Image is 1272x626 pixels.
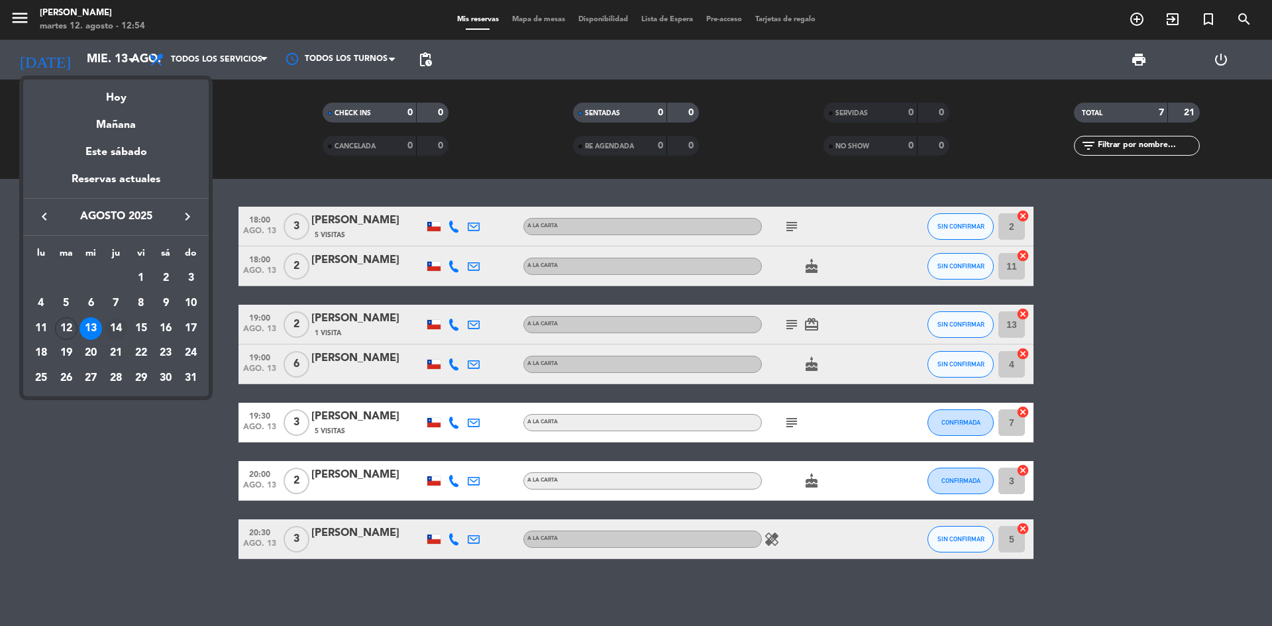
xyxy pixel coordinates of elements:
td: 18 de agosto de 2025 [28,340,54,366]
td: 27 de agosto de 2025 [78,366,103,391]
div: 26 [55,367,78,390]
td: 20 de agosto de 2025 [78,340,103,366]
div: 2 [154,267,177,289]
button: keyboard_arrow_right [176,208,199,225]
td: 3 de agosto de 2025 [178,266,203,291]
th: viernes [129,246,154,266]
span: agosto 2025 [56,208,176,225]
div: 28 [105,367,127,390]
td: 25 de agosto de 2025 [28,366,54,391]
td: 2 de agosto de 2025 [154,266,179,291]
td: 12 de agosto de 2025 [54,316,79,341]
td: 22 de agosto de 2025 [129,340,154,366]
td: 5 de agosto de 2025 [54,291,79,316]
td: 13 de agosto de 2025 [78,316,103,341]
div: Hoy [23,79,209,107]
div: 4 [30,292,52,315]
th: jueves [103,246,129,266]
div: 5 [55,292,78,315]
div: 31 [180,367,202,390]
td: 8 de agosto de 2025 [129,291,154,316]
div: 10 [180,292,202,315]
td: 15 de agosto de 2025 [129,316,154,341]
div: 8 [130,292,152,315]
td: 31 de agosto de 2025 [178,366,203,391]
th: miércoles [78,246,103,266]
div: 29 [130,367,152,390]
div: 1 [130,267,152,289]
div: Reservas actuales [23,171,209,198]
td: 1 de agosto de 2025 [129,266,154,291]
td: 16 de agosto de 2025 [154,316,179,341]
div: 25 [30,367,52,390]
td: 11 de agosto de 2025 [28,316,54,341]
div: 3 [180,267,202,289]
td: 14 de agosto de 2025 [103,316,129,341]
td: 19 de agosto de 2025 [54,340,79,366]
div: 13 [79,317,102,340]
td: 30 de agosto de 2025 [154,366,179,391]
div: 6 [79,292,102,315]
th: sábado [154,246,179,266]
div: 16 [154,317,177,340]
div: 12 [55,317,78,340]
td: 29 de agosto de 2025 [129,366,154,391]
td: 7 de agosto de 2025 [103,291,129,316]
td: 17 de agosto de 2025 [178,316,203,341]
div: 23 [154,342,177,364]
div: Mañana [23,107,209,134]
div: 30 [154,367,177,390]
td: 4 de agosto de 2025 [28,291,54,316]
td: 10 de agosto de 2025 [178,291,203,316]
div: 7 [105,292,127,315]
td: 24 de agosto de 2025 [178,340,203,366]
td: 21 de agosto de 2025 [103,340,129,366]
div: 19 [55,342,78,364]
td: 26 de agosto de 2025 [54,366,79,391]
div: 18 [30,342,52,364]
div: 14 [105,317,127,340]
div: 27 [79,367,102,390]
th: martes [54,246,79,266]
div: 22 [130,342,152,364]
div: 17 [180,317,202,340]
div: 11 [30,317,52,340]
div: 20 [79,342,102,364]
div: 24 [180,342,202,364]
th: lunes [28,246,54,266]
td: 9 de agosto de 2025 [154,291,179,316]
td: 28 de agosto de 2025 [103,366,129,391]
div: 9 [154,292,177,315]
td: 6 de agosto de 2025 [78,291,103,316]
div: 21 [105,342,127,364]
button: keyboard_arrow_left [32,208,56,225]
th: domingo [178,246,203,266]
div: Este sábado [23,134,209,171]
td: AGO. [28,266,129,291]
td: 23 de agosto de 2025 [154,340,179,366]
div: 15 [130,317,152,340]
i: keyboard_arrow_right [180,209,195,225]
i: keyboard_arrow_left [36,209,52,225]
